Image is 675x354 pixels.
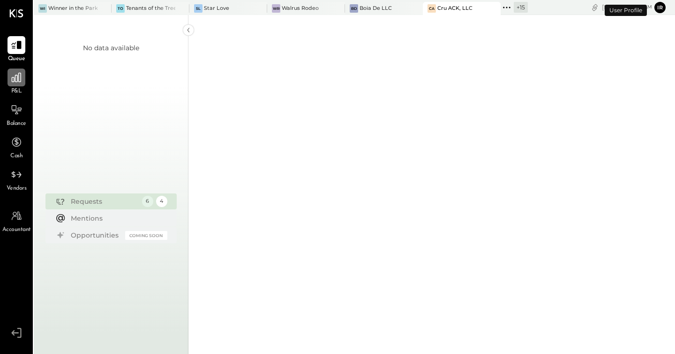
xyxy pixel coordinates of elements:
[272,4,280,13] div: WR
[8,55,25,63] span: Queue
[156,196,167,207] div: 4
[0,36,32,63] a: Queue
[605,5,647,16] div: User Profile
[624,3,643,12] span: 11 : 52
[0,69,32,96] a: P&L
[71,231,120,240] div: Opportunities
[0,166,32,193] a: Vendors
[48,5,97,12] div: Winner in the Park
[83,43,139,53] div: No data available
[11,87,22,96] span: P&L
[2,226,31,234] span: Accountant
[0,101,32,128] a: Balance
[10,152,22,161] span: Cash
[125,231,167,240] div: Coming Soon
[514,2,528,13] div: + 15
[116,4,125,13] div: To
[282,5,319,12] div: Walrus Rodeo
[126,5,175,12] div: Tenants of the Trees
[0,207,32,234] a: Accountant
[71,214,163,223] div: Mentions
[437,5,472,12] div: Cru ACK, LLC
[142,196,153,207] div: 6
[360,5,392,12] div: Boia De LLC
[71,197,137,206] div: Requests
[602,3,652,12] div: [DATE]
[644,4,652,10] span: am
[654,2,666,13] button: Ir
[427,4,436,13] div: CA
[590,2,600,12] div: copy link
[7,120,26,128] span: Balance
[0,133,32,161] a: Cash
[38,4,47,13] div: Wi
[7,185,27,193] span: Vendors
[350,4,358,13] div: BD
[204,5,229,12] div: Star Love
[194,4,202,13] div: SL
